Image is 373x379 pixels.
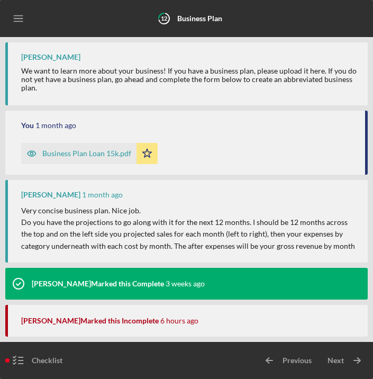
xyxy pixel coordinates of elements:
[21,216,357,252] p: Do you have the projections to go along with it for the next 12 months. I should be 12 months acr...
[317,347,368,374] button: Next
[160,317,198,325] time: 2025-08-26 01:30
[35,121,76,130] time: 2025-07-25 19:06
[327,347,344,374] div: Next
[32,347,62,374] div: Checklist
[283,347,312,374] div: Previous
[21,143,158,164] button: Business Plan Loan 15k.pdf
[82,191,123,199] time: 2025-07-26 00:23
[161,15,167,22] tspan: 12
[166,279,205,288] time: 2025-08-04 23:28
[21,191,80,199] div: [PERSON_NAME]
[21,121,34,130] div: You
[42,149,131,158] div: Business Plan Loan 15k.pdf
[256,347,317,374] button: Previous
[21,53,80,61] div: [PERSON_NAME]
[5,347,68,374] button: Checklist
[21,67,357,92] div: We want to learn more about your business! If you have a business plan, please upload it here. If...
[21,205,357,216] p: Very concise business plan. Nice job.
[177,14,222,23] b: Business Plan
[21,317,159,325] div: [PERSON_NAME] Marked this Incomplete
[32,279,164,288] div: [PERSON_NAME] Marked this Complete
